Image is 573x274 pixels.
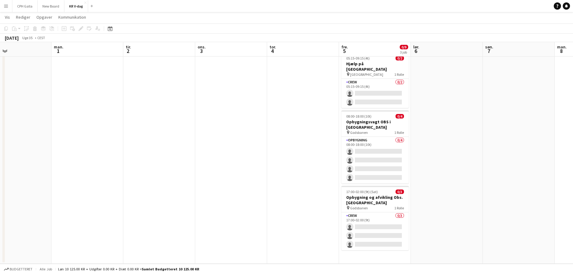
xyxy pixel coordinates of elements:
span: fre. [341,44,348,50]
div: 3 job [400,50,408,54]
span: 2 [125,48,131,54]
span: Godsbanen [350,206,368,210]
app-job-card: 08:00-18:00 (10t)0/4Opbygningsvagt OBS i [GEOGRAPHIC_DATA] Godsbanen1 RolleOpbygning0/408:00-18:0... [341,110,409,183]
span: Opgaver [36,14,52,20]
span: 08:00-18:00 (10t) [346,114,371,119]
div: Løn 10 125.00 KR + Udgifter 0.00 KR + Diæt 0.00 KR = [58,267,199,271]
span: 7 [484,48,493,54]
span: lør. [413,44,419,50]
span: 17:00-02:00 (9t) (Sat) [346,189,378,194]
span: ons. [198,44,206,50]
span: 3 [197,48,206,54]
span: 1 [53,48,63,54]
app-card-role: Opbygning0/408:00-18:00 (10t) [341,137,409,183]
a: Rediger [14,13,33,21]
button: KR V-dag [64,0,88,12]
div: CEST [37,35,45,40]
span: søn. [485,44,493,50]
span: tir. [126,44,131,50]
span: Samlet budgetteret 10 125.00 KR [142,267,199,271]
span: 0/2 [396,56,404,60]
a: Kommunikation [56,13,88,21]
span: 1 Rolle [394,206,404,210]
h3: Opbygning og afvikling Obs. [GEOGRAPHIC_DATA] [341,195,409,205]
h3: Hjælp på [GEOGRAPHIC_DATA] [341,61,409,72]
span: 0/3 [396,189,404,194]
span: 8 [556,48,567,54]
span: Vis [5,14,10,20]
span: 0/4 [396,114,404,119]
a: Opgaver [34,13,55,21]
button: New Board [38,0,64,12]
span: tor. [270,44,276,50]
span: Godsbanen [350,130,368,135]
span: 1 Rolle [394,130,404,135]
button: Budgetteret [3,266,33,272]
span: man. [557,44,567,50]
span: Uge 35 [20,35,35,40]
span: Rediger [16,14,30,20]
span: 1 Rolle [394,72,404,77]
app-card-role: Crew0/317:00-02:00 (9t) [341,212,409,250]
app-job-card: 05:15-09:15 (4t)0/2Hjælp på [GEOGRAPHIC_DATA] [GEOGRAPHIC_DATA]1 RolleCrew0/205:15-09:15 (4t) [341,52,409,108]
span: 05:15-09:15 (4t) [346,56,370,60]
span: man. [54,44,63,50]
span: Kommunikation [58,14,86,20]
div: [DATE] [5,35,19,41]
span: 0/9 [400,45,408,49]
span: Budgetteret [10,267,32,271]
span: 4 [269,48,276,54]
span: 5 [340,48,348,54]
app-job-card: 17:00-02:00 (9t) (Sat)0/3Opbygning og afvikling Obs. [GEOGRAPHIC_DATA] Godsbanen1 RolleCrew0/317:... [341,186,409,250]
button: CPH Galla [12,0,38,12]
span: 6 [412,48,419,54]
span: Alle job [39,267,53,271]
span: [GEOGRAPHIC_DATA] [350,72,383,77]
app-card-role: Crew0/205:15-09:15 (4t) [341,79,409,108]
a: Vis [2,13,12,21]
h3: Opbygningsvagt OBS i [GEOGRAPHIC_DATA] [341,119,409,130]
